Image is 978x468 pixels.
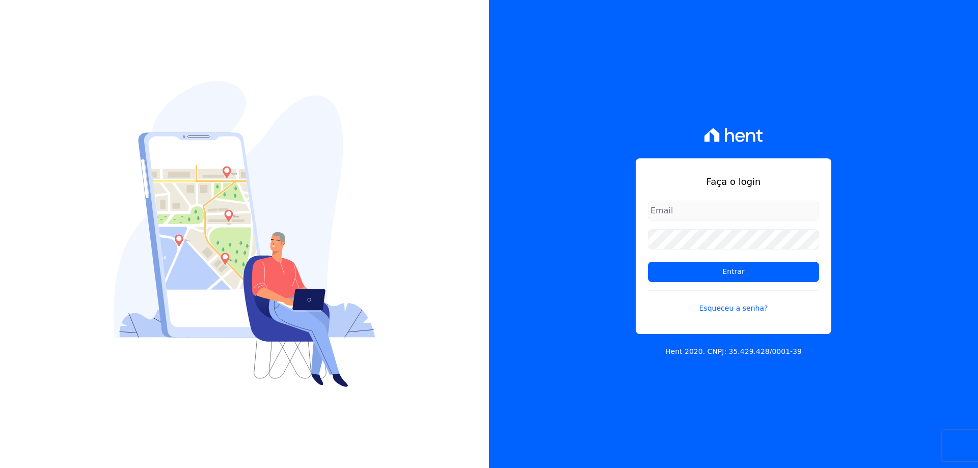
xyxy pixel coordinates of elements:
[665,346,802,357] p: Hent 2020. CNPJ: 35.429.428/0001-39
[648,262,819,282] input: Entrar
[648,290,819,314] a: Esqueceu a senha?
[114,81,375,387] img: Login
[648,201,819,221] input: Email
[648,175,819,188] h1: Faça o login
